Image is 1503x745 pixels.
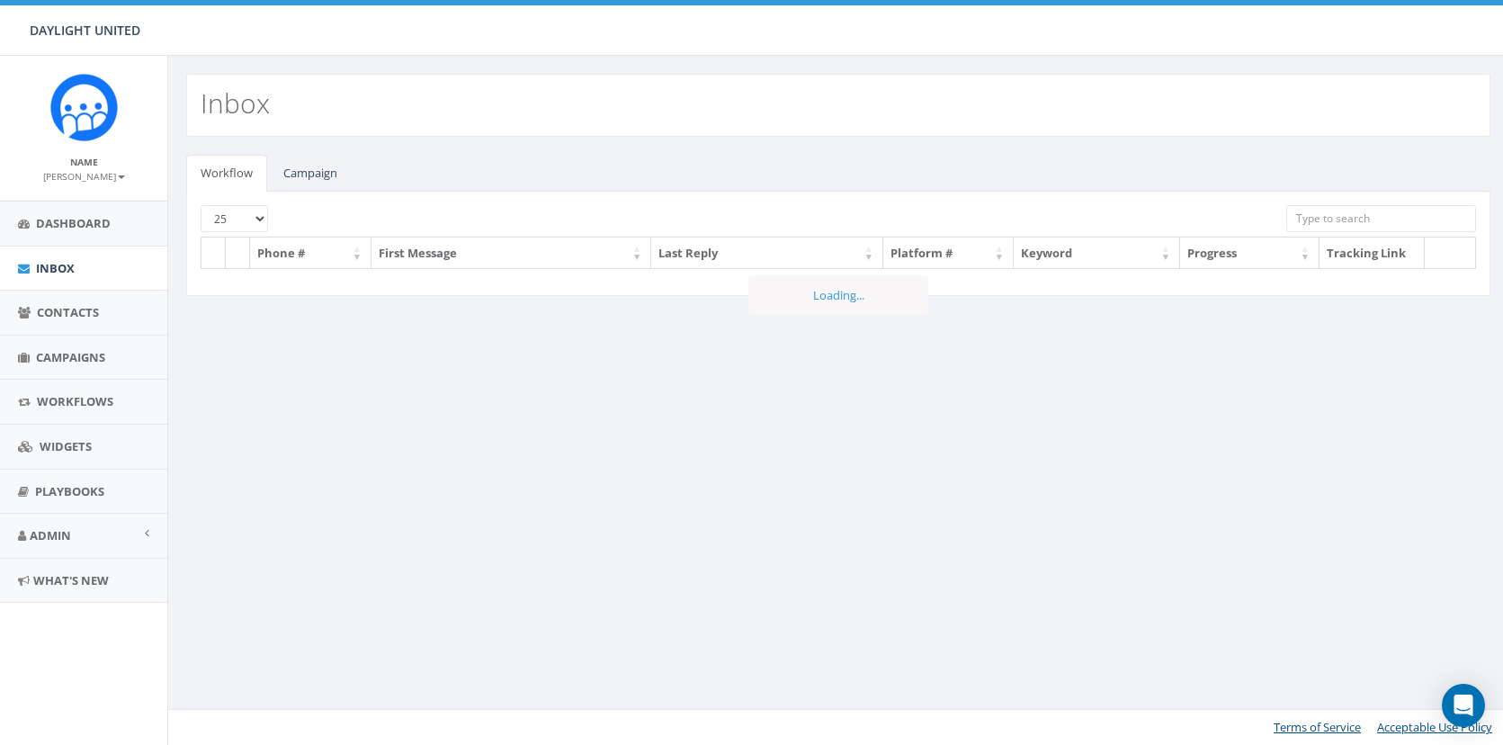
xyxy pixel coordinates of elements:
th: Progress [1180,238,1320,269]
div: Loading... [748,275,928,316]
img: Rally_Corp_Icon.png [50,74,118,141]
a: Workflow [186,155,267,192]
small: Name [70,156,98,168]
th: Platform # [883,238,1014,269]
a: Terms of Service [1274,719,1361,735]
th: First Message [371,238,651,269]
span: Admin [30,527,71,543]
a: Campaign [269,155,352,192]
span: Campaigns [36,349,105,365]
span: Playbooks [35,483,104,499]
span: Inbox [36,260,75,276]
small: [PERSON_NAME] [43,170,125,183]
span: DAYLIGHT UNITED [30,22,140,39]
th: Tracking Link [1320,238,1425,269]
span: Contacts [37,304,99,320]
th: Last Reply [651,238,883,269]
span: Widgets [40,438,92,454]
h2: Inbox [201,88,270,118]
span: What's New [33,572,109,588]
span: Dashboard [36,215,111,231]
div: Open Intercom Messenger [1442,684,1485,727]
th: Phone # [250,238,371,269]
th: Keyword [1014,238,1180,269]
a: [PERSON_NAME] [43,167,125,184]
a: Acceptable Use Policy [1377,719,1492,735]
span: Workflows [37,393,113,409]
input: Type to search [1286,205,1476,232]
